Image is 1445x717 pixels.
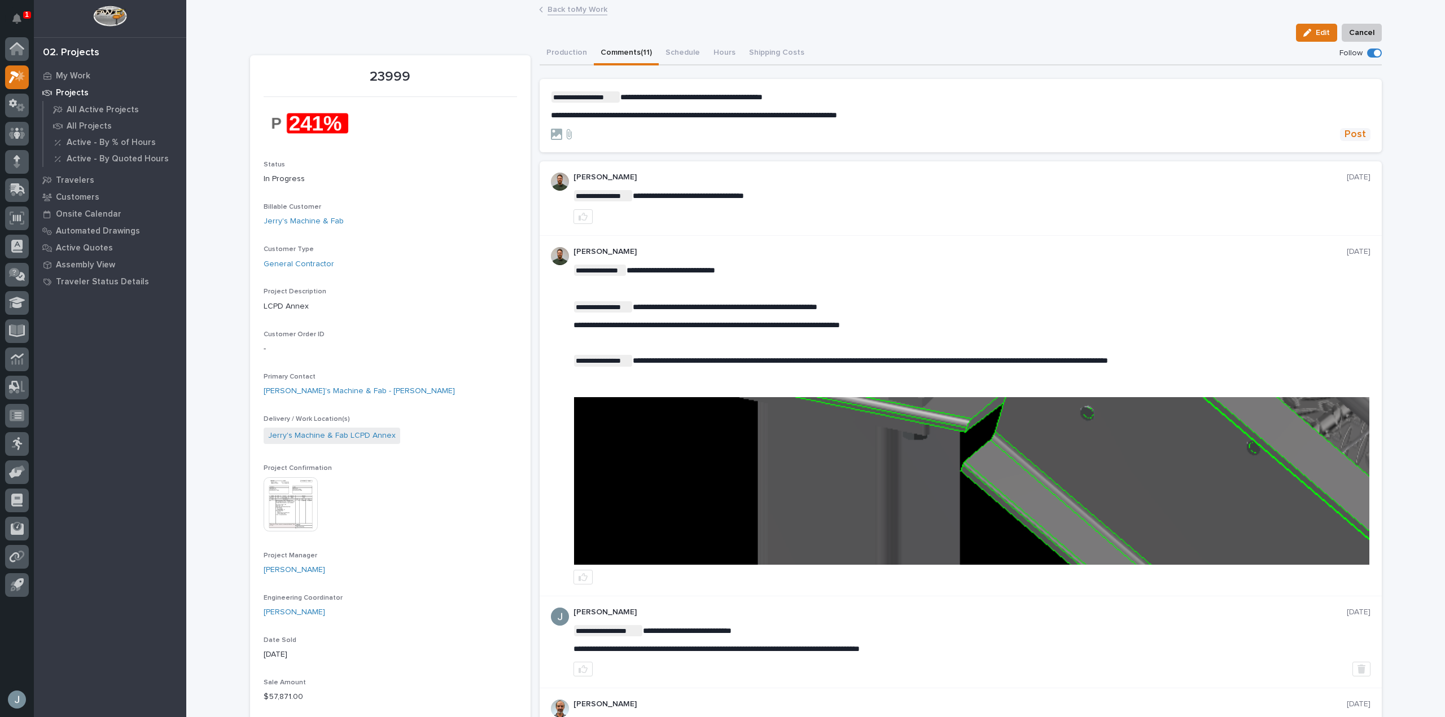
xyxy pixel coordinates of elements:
[264,637,296,644] span: Date Sold
[264,104,348,143] img: e6immI8JYc1FI6WGrpj7bGQ23pjPvxMHmOMe2_ZZ1Qw
[264,173,517,185] p: In Progress
[93,6,126,27] img: Workspace Logo
[34,273,186,290] a: Traveler Status Details
[594,42,659,65] button: Comments (11)
[1316,28,1330,38] span: Edit
[548,2,607,15] a: Back toMy Work
[264,606,325,618] a: [PERSON_NAME]
[56,209,121,219] p: Onsite Calendar
[264,204,321,210] span: Billable Customer
[264,331,325,338] span: Customer Order ID
[14,14,29,32] div: Notifications1
[56,175,94,186] p: Travelers
[573,570,593,584] button: like this post
[659,42,707,65] button: Schedule
[67,138,156,148] p: Active - By % of Hours
[573,662,593,676] button: like this post
[707,42,742,65] button: Hours
[56,277,149,287] p: Traveler Status Details
[43,134,186,150] a: Active - By % of Hours
[264,679,306,686] span: Sale Amount
[268,430,396,442] a: Jerry's Machine & Fab LCPD Annex
[34,171,186,188] a: Travelers
[34,239,186,256] a: Active Quotes
[1340,128,1370,141] button: Post
[43,102,186,117] a: All Active Projects
[573,247,1347,257] p: [PERSON_NAME]
[1347,608,1370,617] p: [DATE]
[34,67,186,84] a: My Work
[1345,128,1366,141] span: Post
[34,205,186,222] a: Onsite Calendar
[264,69,517,85] p: 23999
[264,215,344,227] a: Jerry's Machine & Fab
[264,385,455,397] a: [PERSON_NAME]'s Machine & Fab - [PERSON_NAME]
[1342,24,1382,42] button: Cancel
[56,226,140,236] p: Automated Drawings
[264,649,517,661] p: [DATE]
[25,11,29,19] p: 1
[34,188,186,205] a: Customers
[56,71,90,81] p: My Work
[264,161,285,168] span: Status
[551,173,569,191] img: AATXAJw4slNr5ea0WduZQVIpKGhdapBAGQ9xVsOeEvl5=s96-c
[264,373,316,380] span: Primary Contact
[264,301,517,313] p: LCPD Annex
[1296,24,1337,42] button: Edit
[34,222,186,239] a: Automated Drawings
[43,151,186,166] a: Active - By Quoted Hours
[43,47,99,59] div: 02. Projects
[573,209,593,224] button: like this post
[1347,173,1370,182] p: [DATE]
[1349,26,1374,39] span: Cancel
[56,243,113,253] p: Active Quotes
[264,246,314,253] span: Customer Type
[264,343,517,355] p: -
[264,691,517,703] p: $ 57,871.00
[551,247,569,265] img: AATXAJw4slNr5ea0WduZQVIpKGhdapBAGQ9xVsOeEvl5=s96-c
[34,256,186,273] a: Assembly View
[56,88,89,98] p: Projects
[573,700,1347,709] p: [PERSON_NAME]
[1347,700,1370,709] p: [DATE]
[264,595,343,601] span: Engineering Coordinator
[742,42,811,65] button: Shipping Costs
[1352,662,1370,676] button: Delete post
[1339,49,1363,58] p: Follow
[1347,247,1370,257] p: [DATE]
[264,564,325,576] a: [PERSON_NAME]
[551,608,569,626] img: ACg8ocIJHU6JEmo4GV-3KL6HuSvSpWhSGqG5DdxF6tKpN6m2=s96-c
[264,288,326,295] span: Project Description
[264,416,350,423] span: Delivery / Work Location(s)
[264,465,332,472] span: Project Confirmation
[264,258,334,270] a: General Contractor
[67,105,139,115] p: All Active Projects
[34,84,186,101] a: Projects
[67,121,112,131] p: All Projects
[573,608,1347,617] p: [PERSON_NAME]
[5,7,29,30] button: Notifications
[67,154,169,164] p: Active - By Quoted Hours
[5,688,29,711] button: users-avatar
[573,173,1347,182] p: [PERSON_NAME]
[56,260,115,270] p: Assembly View
[43,118,186,134] a: All Projects
[264,552,317,559] span: Project Manager
[56,192,99,203] p: Customers
[540,42,594,65] button: Production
